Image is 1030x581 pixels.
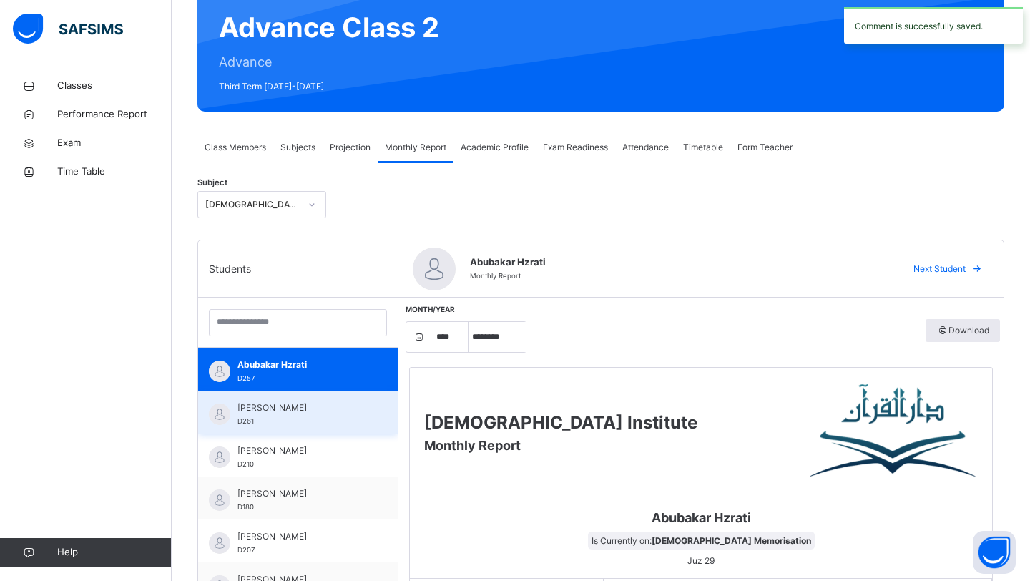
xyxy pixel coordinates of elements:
span: Next Student [913,263,966,275]
img: default.svg [209,489,230,511]
span: [PERSON_NAME] [237,487,366,500]
span: [DEMOGRAPHIC_DATA] Institute [424,412,697,433]
span: [PERSON_NAME] [237,444,366,457]
span: Classes [57,79,172,93]
span: D210 [237,460,254,468]
span: Academic Profile [461,141,529,154]
span: Is Currently on: [588,532,815,550]
span: Class Members [205,141,266,154]
span: Time Table [57,165,172,179]
div: Comment is successfully saved. [844,7,1023,44]
span: [PERSON_NAME] [237,530,366,543]
span: Month/Year [406,305,455,313]
span: D180 [237,503,254,511]
img: safsims [13,14,123,44]
span: Form Teacher [737,141,793,154]
span: Monthly Report [470,272,521,280]
span: Abubakar Hzrati [237,358,366,371]
span: Attendance [622,141,669,154]
div: [DEMOGRAPHIC_DATA] Memorisation [205,198,300,211]
span: D257 [237,374,255,382]
span: Abubakar Hzrati [421,508,981,527]
span: Help [57,545,171,560]
button: Open asap [973,531,1016,574]
span: Subject [197,177,227,189]
b: [DEMOGRAPHIC_DATA] Memorisation [652,535,811,546]
span: Timetable [683,141,723,154]
span: [PERSON_NAME] [237,401,366,414]
span: Exam [57,136,172,150]
span: Exam Readiness [543,141,608,154]
img: default.svg [209,532,230,554]
span: D207 [237,546,255,554]
span: Monthly Report [385,141,446,154]
span: Students [209,261,251,276]
span: Download [936,324,989,337]
span: Performance Report [57,107,172,122]
span: Juz 29 [684,552,718,570]
span: Monthly Report [424,438,521,453]
img: default.svg [413,248,456,290]
img: default.svg [209,404,230,425]
img: default.svg [209,446,230,468]
img: default.svg [209,361,230,382]
span: Subjects [280,141,315,154]
span: Projection [330,141,371,154]
span: D261 [237,417,254,425]
span: Abubakar Hzrati [470,255,888,270]
img: Darul Quran Institute [810,382,978,482]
